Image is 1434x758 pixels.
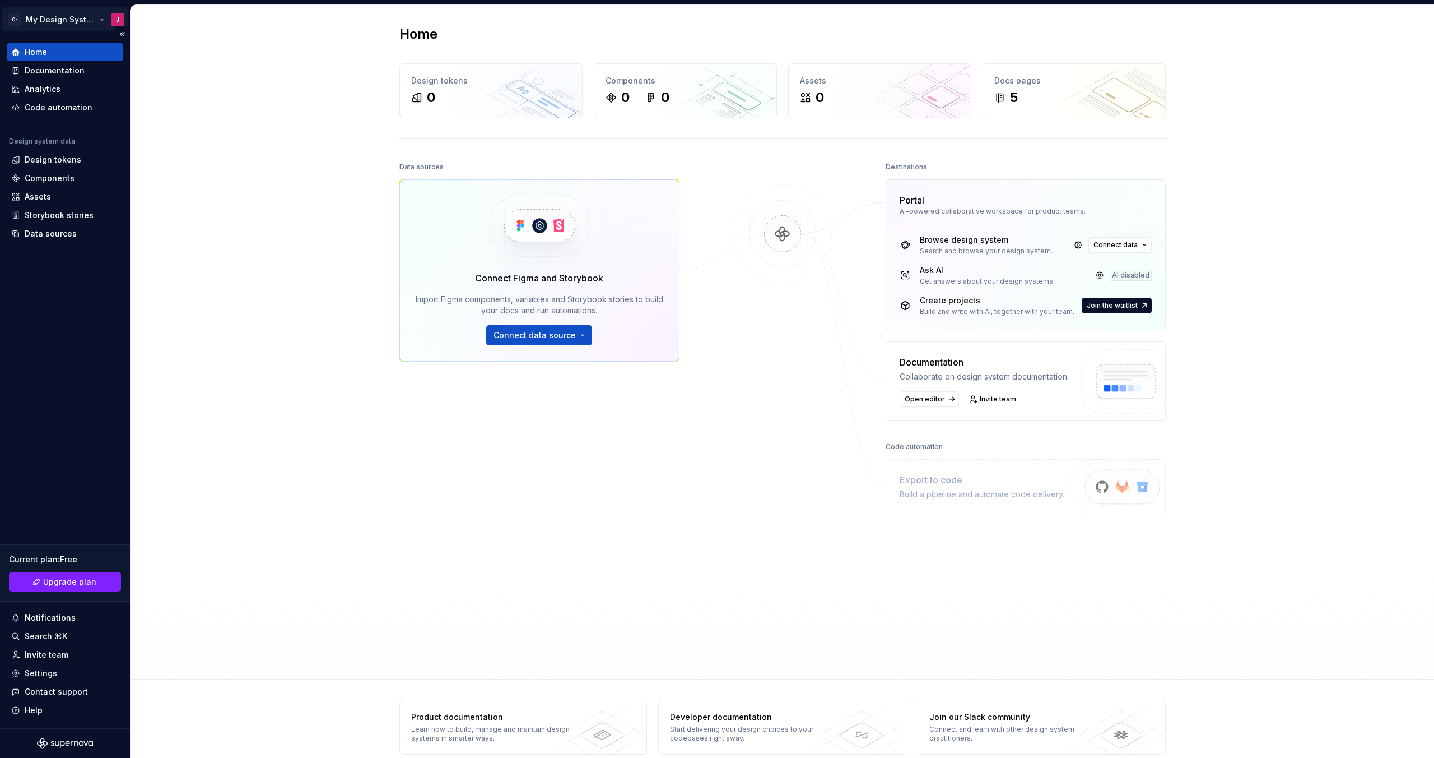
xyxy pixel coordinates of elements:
div: Export to code [900,473,1064,487]
div: Notifications [25,612,76,623]
a: Components [7,169,123,187]
a: Invite team [966,391,1021,407]
button: Connect data source [486,325,592,345]
div: 0 [621,89,630,107]
div: Portal [900,193,924,207]
div: J [116,15,119,24]
a: Docs pages5 [983,63,1166,118]
span: Invite team [980,395,1016,404]
a: Analytics [7,80,123,98]
div: Destinations [886,159,927,175]
div: Connect and learn with other design system practitioners. [929,725,1092,743]
span: Upgrade plan [43,576,96,588]
button: Contact support [7,683,123,701]
svg: Supernova Logo [37,738,93,749]
div: Create projects [920,295,1074,306]
a: Design tokens0 [399,63,583,118]
a: Open editor [900,391,959,407]
button: Notifications [7,609,123,627]
div: Current plan : Free [9,554,121,565]
div: Storybook stories [25,210,94,221]
div: AI-powered collaborative workspace for product teams. [900,207,1152,216]
div: Design tokens [411,75,571,86]
a: Documentation [7,62,123,80]
div: Import Figma components, variables and Storybook stories to build your docs and run automations. [416,294,663,316]
div: Browse design system [920,234,1053,246]
div: Start delivering your design choices to your codebases right away. [670,725,833,743]
a: Join our Slack communityConnect and learn with other design system practitioners. [918,700,1166,755]
div: My Design System [26,14,97,25]
button: Help [7,701,123,719]
div: Analytics [25,84,60,95]
div: 0 [661,89,669,107]
button: C-My Design SystemJ [2,7,128,31]
button: Search ⌘K [7,627,123,645]
a: Code automation [7,99,123,117]
div: Data sources [399,159,444,175]
a: Home [7,43,123,61]
div: Connect Figma and Storybook [475,271,603,285]
div: Collaborate on design system documentation. [900,371,1069,382]
button: Join the waitlist [1082,298,1152,313]
div: Search ⌘K [25,631,67,642]
div: Build and write with AI, together with your team. [920,307,1074,316]
button: Collapse sidebar [114,26,130,42]
a: Invite team [7,646,123,664]
div: Documentation [900,355,1069,369]
span: Open editor [905,395,945,404]
div: Join our Slack community [929,711,1092,723]
div: Invite team [25,649,68,660]
div: Design system data [9,137,75,146]
div: C- [8,13,21,26]
div: 0 [816,89,824,107]
div: 0 [427,89,435,107]
span: Connect data [1093,241,1138,249]
h2: Home [399,25,437,43]
div: AI disabled [1110,270,1152,281]
div: Get answers about your design systems. [920,277,1055,286]
div: Code automation [886,439,943,455]
div: Help [25,705,43,716]
a: Assets [7,188,123,206]
div: Docs pages [994,75,1154,86]
div: Documentation [25,65,85,76]
div: Build a pipeline and automate code delivery. [900,489,1064,500]
div: Assets [800,75,960,86]
a: Assets0 [788,63,971,118]
div: Contact support [25,686,88,697]
div: Assets [25,191,51,202]
div: Product documentation [411,711,574,723]
a: Design tokens [7,151,123,169]
a: Components00 [594,63,777,118]
div: Components [25,173,75,184]
div: Ask AI [920,265,1055,276]
div: 5 [1010,89,1018,107]
div: Learn how to build, manage and maintain design systems in smarter ways. [411,725,574,743]
a: Storybook stories [7,206,123,224]
div: Components [606,75,765,86]
div: Home [25,47,47,58]
button: Connect data [1088,237,1152,253]
div: Design tokens [25,154,81,165]
div: Code automation [25,102,92,113]
a: Settings [7,664,123,682]
span: Join the waitlist [1087,301,1138,310]
button: Upgrade plan [9,572,121,592]
div: Settings [25,668,57,679]
a: Developer documentationStart delivering your design choices to your codebases right away. [658,700,906,755]
div: Search and browse your design system. [920,247,1053,256]
div: Data sources [25,228,77,239]
div: Developer documentation [670,711,833,723]
span: Connect data source [493,330,576,341]
a: Product documentationLearn how to build, manage and maintain design systems in smarter ways. [399,700,648,755]
a: Data sources [7,225,123,243]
